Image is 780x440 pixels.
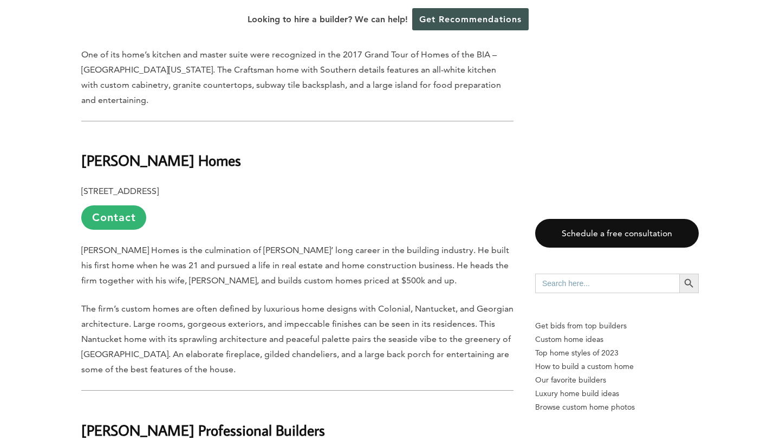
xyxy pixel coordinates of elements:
[535,219,699,248] a: Schedule a free consultation
[535,319,699,333] p: Get bids from top builders
[81,49,501,105] span: One of its home’s kitchen and master suite were recognized in the 2017 Grand Tour of Homes of the...
[535,400,699,414] a: Browse custom home photos
[535,387,699,400] a: Luxury home build ideas
[683,277,695,289] svg: Search
[535,346,699,360] a: Top home styles of 2023
[81,205,146,230] a: Contact
[81,245,509,286] span: [PERSON_NAME] Homes is the culmination of [PERSON_NAME]’ long career in the building industry. He...
[535,274,679,293] input: Search here...
[535,333,699,346] a: Custom home ideas
[412,8,529,30] a: Get Recommendations
[535,360,699,373] a: How to build a custom home
[535,373,699,387] a: Our favorite builders
[81,184,513,230] p: [STREET_ADDRESS]
[81,303,513,374] span: The firm’s custom homes are often defined by luxurious home designs with Colonial, Nantucket, and...
[81,151,241,170] b: [PERSON_NAME] Homes
[81,420,325,439] b: [PERSON_NAME] Professional Builders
